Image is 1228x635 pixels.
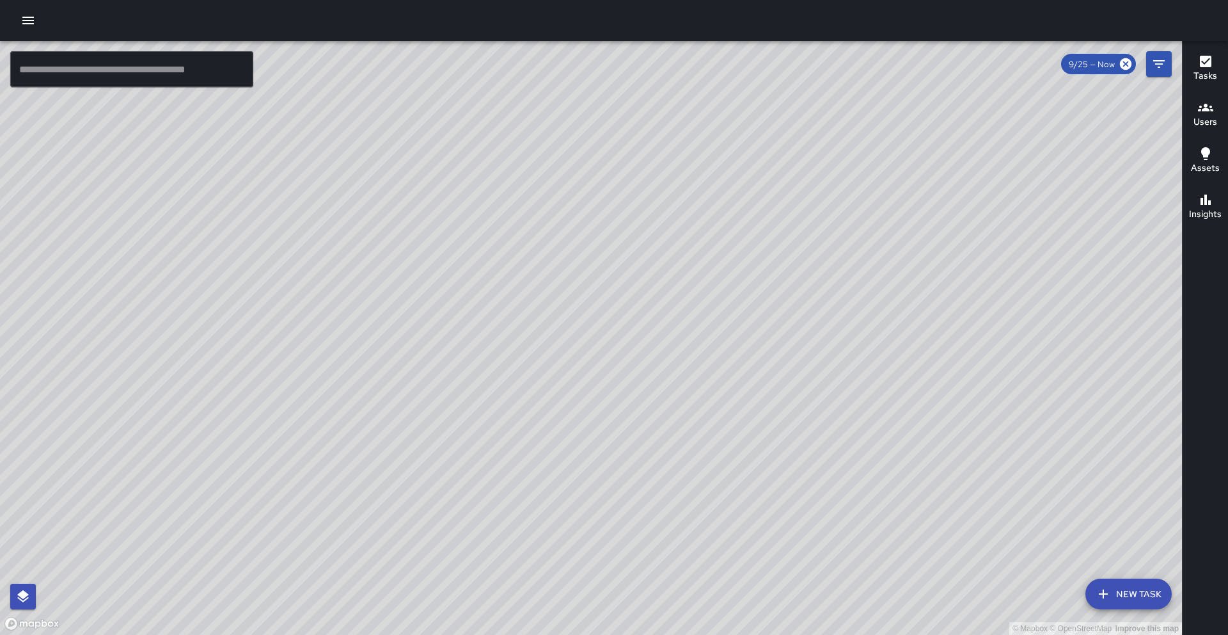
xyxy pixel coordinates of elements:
button: Users [1183,92,1228,138]
button: Assets [1183,138,1228,184]
h6: Users [1193,115,1217,129]
button: Filters [1146,51,1172,77]
h6: Tasks [1193,69,1217,83]
button: New Task [1085,579,1172,609]
button: Insights [1183,184,1228,230]
button: Tasks [1183,46,1228,92]
h6: Assets [1191,161,1220,175]
h6: Insights [1189,207,1222,221]
div: 9/25 — Now [1061,54,1136,74]
span: 9/25 — Now [1061,59,1122,70]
